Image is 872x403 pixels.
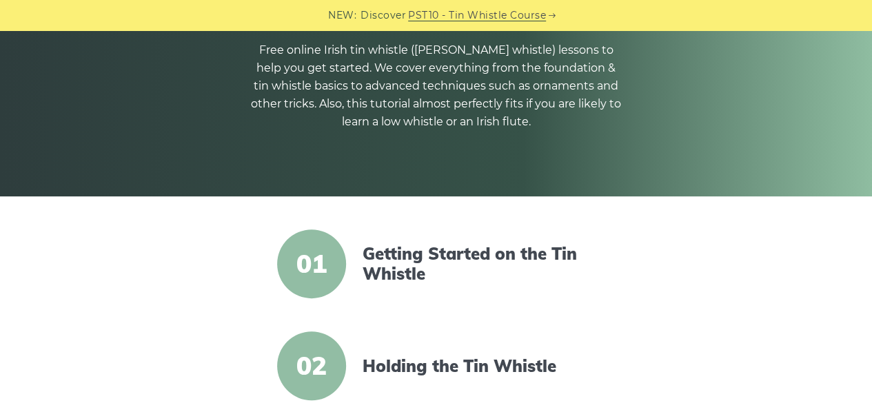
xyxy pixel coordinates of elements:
[408,8,546,23] a: PST10 - Tin Whistle Course
[328,8,356,23] span: NEW:
[277,229,346,298] span: 01
[277,331,346,400] span: 02
[363,356,600,376] a: Holding the Tin Whistle
[363,244,600,284] a: Getting Started on the Tin Whistle
[250,41,622,131] p: Free online Irish tin whistle ([PERSON_NAME] whistle) lessons to help you get started. We cover e...
[361,8,406,23] span: Discover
